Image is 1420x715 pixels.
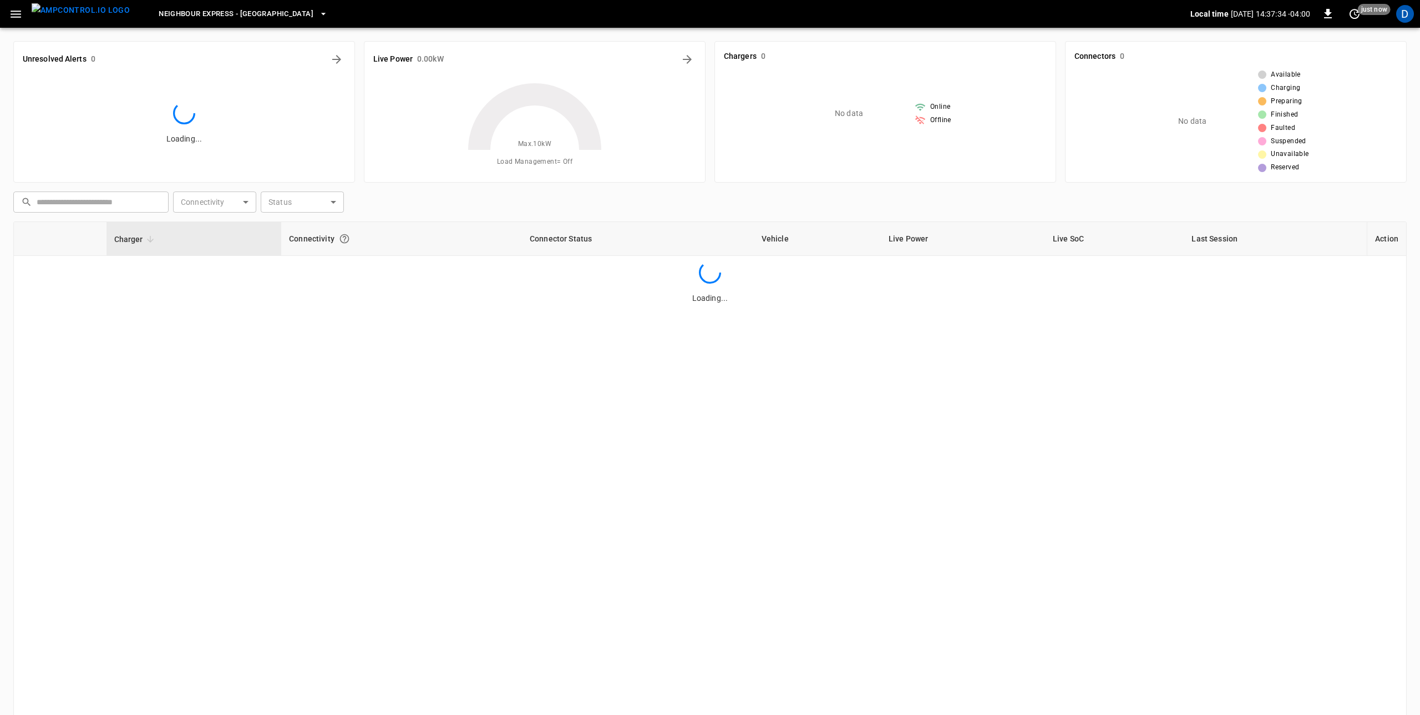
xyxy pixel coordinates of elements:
div: profile-icon [1396,5,1414,23]
span: just now [1358,4,1391,15]
p: No data [835,108,863,119]
span: Reserved [1271,162,1299,173]
span: Max. 10 kW [518,139,551,150]
button: All Alerts [328,51,346,68]
span: Finished [1271,109,1298,120]
span: Faulted [1271,123,1295,134]
h6: Connectors [1074,51,1115,63]
span: Online [930,102,950,113]
th: Live SoC [1045,222,1184,256]
span: Suspended [1271,136,1306,147]
p: [DATE] 14:37:34 -04:00 [1231,8,1310,19]
h6: 0 [761,51,765,63]
span: Unavailable [1271,149,1309,160]
span: Charger [114,233,158,246]
button: Energy Overview [678,51,696,68]
span: Charging [1271,83,1300,94]
span: Neighbour Express - [GEOGRAPHIC_DATA] [159,8,313,21]
p: Local time [1190,8,1229,19]
h6: Chargers [724,51,757,63]
th: Vehicle [754,222,881,256]
button: Connection between the charger and our software. [334,229,354,249]
h6: 0 [91,53,95,66]
span: Loading... [166,134,202,143]
h6: 0 [1120,51,1124,63]
span: Preparing [1271,96,1302,107]
h6: Unresolved Alerts [23,53,87,66]
img: ampcontrol.io logo [32,3,130,17]
th: Last Session [1184,222,1367,256]
h6: Live Power [373,53,413,66]
span: Available [1271,69,1301,80]
th: Live Power [881,222,1045,256]
p: No data [1178,115,1206,127]
button: Neighbour Express - [GEOGRAPHIC_DATA] [154,3,332,25]
div: Connectivity [289,229,514,249]
span: Loading... [692,294,728,303]
th: Action [1367,222,1406,256]
h6: 0.00 kW [417,53,444,66]
button: set refresh interval [1346,5,1363,23]
th: Connector Status [522,222,754,256]
span: Load Management = Off [497,157,572,168]
span: Offline [930,115,951,126]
